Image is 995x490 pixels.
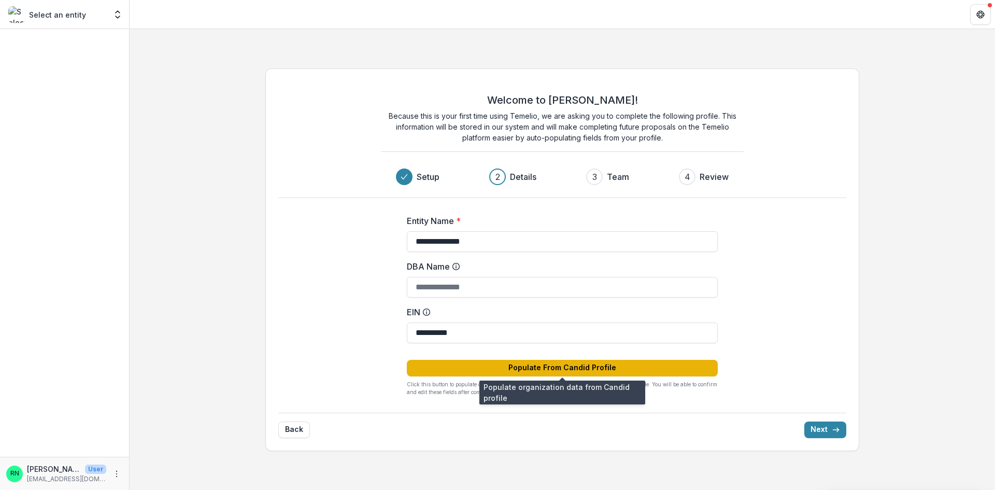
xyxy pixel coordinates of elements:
p: Select an entity [29,9,86,20]
button: Open entity switcher [110,4,125,25]
h3: Details [510,171,536,183]
h2: Welcome to [PERSON_NAME]! [487,94,638,106]
div: 3 [592,171,597,183]
label: EIN [407,306,712,318]
div: Progress [396,169,729,185]
p: User [85,465,106,474]
button: Next [804,422,846,438]
h3: Review [700,171,729,183]
div: 4 [685,171,690,183]
p: Click this button to populate core profile fields in [GEOGRAPHIC_DATA] from your Candid profile. ... [407,381,718,396]
label: DBA Name [407,260,712,273]
button: More [110,468,123,480]
p: [PERSON_NAME] [27,464,81,474]
button: Get Help [970,4,991,25]
label: Entity Name [407,215,712,227]
button: Populate From Candid Profile [407,360,718,376]
div: Rebecca Nassif [10,470,19,477]
img: Select an entity [8,6,25,23]
p: [EMAIL_ADDRESS][DOMAIN_NAME] [27,474,106,484]
button: Back [278,422,310,438]
div: 2 [495,171,500,183]
h3: Setup [417,171,439,183]
p: Because this is your first time using Temelio, we are asking you to complete the following profil... [381,110,744,143]
h3: Team [607,171,629,183]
